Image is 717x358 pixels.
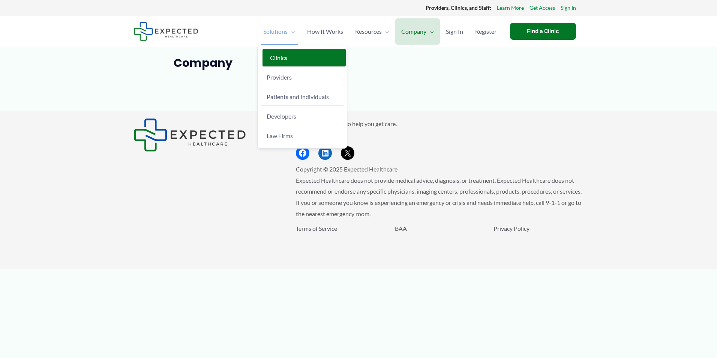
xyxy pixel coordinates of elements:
aside: Footer Widget 3 [296,223,583,251]
a: CompanyMenu Toggle [395,18,440,45]
span: Company [401,18,426,45]
span: Developers [267,113,296,120]
span: How It Works [307,18,343,45]
nav: Primary Site Navigation [257,18,502,45]
span: Providers [267,74,292,81]
span: Menu Toggle [426,18,434,45]
a: Sign In [561,3,576,13]
span: Menu Toggle [382,18,389,45]
a: Privacy Policy [493,225,529,232]
aside: Footer Widget 1 [133,118,277,152]
a: Terms of Service [296,225,337,232]
span: Clinics [270,54,287,61]
a: How It Works [301,18,349,45]
a: Clinics [262,49,346,67]
a: Get Access [529,3,555,13]
span: Register [475,18,496,45]
img: Expected Healthcare Logo - side, dark font, small [133,118,246,152]
a: Law Firms [261,127,344,144]
p: We're on a mission to help you get care. [296,118,583,129]
a: Learn More [497,3,524,13]
span: Copyright © 2025 Expected Healthcare [296,165,397,173]
img: Expected Healthcare Logo - side, dark font, small [133,22,198,41]
h1: Company [174,56,544,70]
strong: Providers, Clinics, and Staff: [426,5,491,11]
span: Menu Toggle [288,18,295,45]
span: Resources [355,18,382,45]
a: Providers [261,68,344,86]
a: Find a Clinic [510,23,576,40]
span: Patients and Individuals [267,93,329,100]
span: Law Firms [267,132,293,139]
a: BAA [395,225,407,232]
span: Solutions [263,18,288,45]
span: Expected Healthcare does not provide medical advice, diagnosis, or treatment. Expected Healthcare... [296,177,582,217]
a: Register [469,18,502,45]
aside: Footer Widget 2 [296,118,583,160]
a: ResourcesMenu Toggle [349,18,395,45]
a: Patients and Individuals [261,88,344,106]
a: Developers [261,107,344,125]
a: SolutionsMenu Toggle [257,18,301,45]
span: Sign In [446,18,463,45]
a: Sign In [440,18,469,45]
